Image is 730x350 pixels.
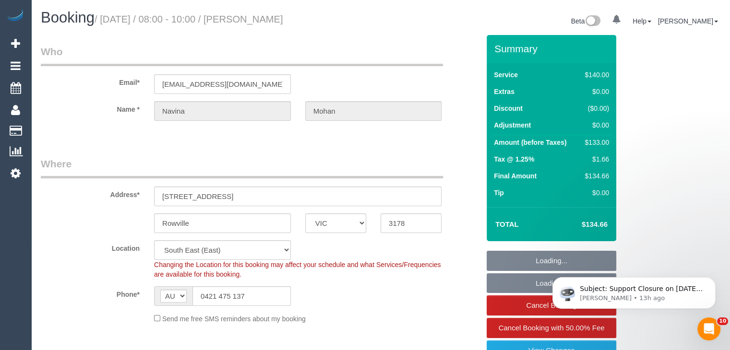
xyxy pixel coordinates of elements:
[305,101,442,121] input: Last Name*
[717,317,728,325] span: 10
[95,14,283,24] small: / [DATE] / 08:00 - 10:00 / [PERSON_NAME]
[697,317,720,340] iframe: Intercom live chat
[41,157,443,178] legend: Where
[41,45,443,66] legend: Who
[41,9,95,26] span: Booking
[581,87,609,96] div: $0.00
[494,104,523,113] label: Discount
[571,17,601,25] a: Beta
[585,15,600,28] img: New interface
[581,70,609,80] div: $140.00
[553,221,608,229] h4: $134.66
[581,171,609,181] div: $134.66
[581,154,609,164] div: $1.66
[581,104,609,113] div: ($0.00)
[162,315,306,323] span: Send me free SMS reminders about my booking
[581,120,609,130] div: $0.00
[154,261,441,278] span: Changing the Location for this booking may affect your schedule and what Services/Frequencies are...
[494,138,566,147] label: Amount (before Taxes)
[494,188,504,198] label: Tip
[581,188,609,198] div: $0.00
[538,257,730,324] iframe: Intercom notifications message
[658,17,718,25] a: [PERSON_NAME]
[34,286,147,299] label: Phone*
[154,101,291,121] input: First Name*
[34,187,147,199] label: Address*
[487,295,616,315] a: Cancel Booking
[494,70,518,80] label: Service
[494,87,515,96] label: Extras
[487,318,616,338] a: Cancel Booking with 50.00% Fee
[192,286,291,306] input: Phone*
[494,43,611,54] h3: Summary
[494,154,534,164] label: Tax @ 1.25%
[494,171,537,181] label: Final Amount
[154,74,291,94] input: Email*
[581,138,609,147] div: $133.00
[154,213,291,233] input: Suburb*
[494,120,531,130] label: Adjustment
[34,74,147,87] label: Email*
[633,17,651,25] a: Help
[499,324,605,332] span: Cancel Booking with 50.00% Fee
[381,213,442,233] input: Post Code*
[34,101,147,114] label: Name *
[34,240,147,253] label: Location
[6,10,25,23] img: Automaid Logo
[495,220,519,228] strong: Total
